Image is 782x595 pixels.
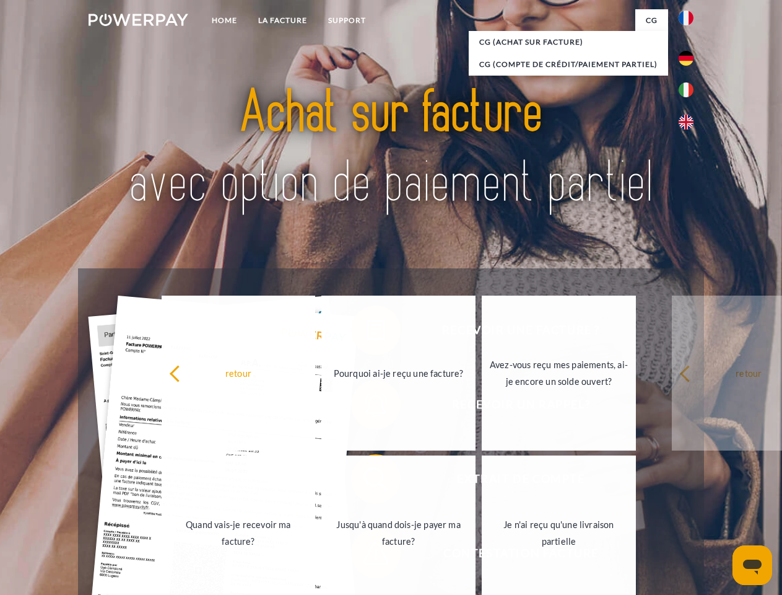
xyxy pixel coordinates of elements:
[482,296,636,451] a: Avez-vous reçu mes paiements, ai-je encore un solde ouvert?
[679,51,693,66] img: de
[489,356,628,390] div: Avez-vous reçu mes paiements, ai-je encore un solde ouvert?
[679,115,693,130] img: en
[169,516,308,550] div: Quand vais-je recevoir ma facture?
[89,14,188,26] img: logo-powerpay-white.svg
[635,9,668,32] a: CG
[118,59,664,237] img: title-powerpay_fr.svg
[248,9,318,32] a: LA FACTURE
[318,9,376,32] a: Support
[679,82,693,97] img: it
[469,31,668,53] a: CG (achat sur facture)
[679,11,693,25] img: fr
[329,364,468,381] div: Pourquoi ai-je reçu une facture?
[201,9,248,32] a: Home
[329,516,468,550] div: Jusqu'à quand dois-je payer ma facture?
[169,364,308,381] div: retour
[469,53,668,76] a: CG (Compte de crédit/paiement partiel)
[489,516,628,550] div: Je n'ai reçu qu'une livraison partielle
[732,545,772,585] iframe: Bouton de lancement de la fenêtre de messagerie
